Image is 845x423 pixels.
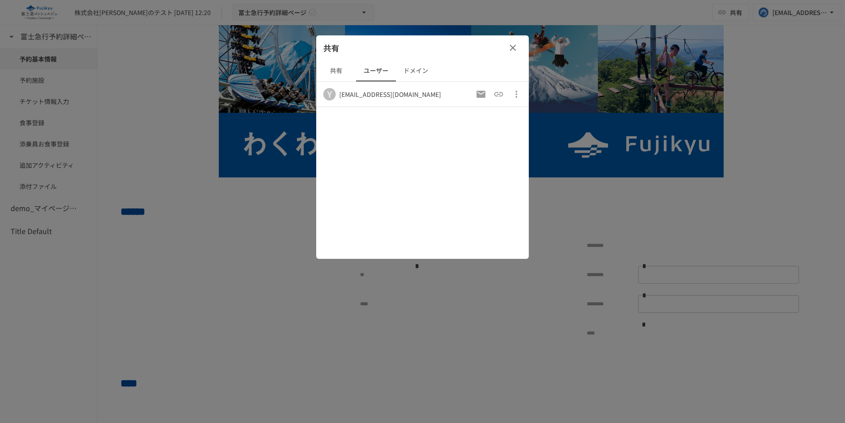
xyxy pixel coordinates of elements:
div: Y [323,88,336,100]
div: 共有 [316,35,529,60]
div: [EMAIL_ADDRESS][DOMAIN_NAME] [339,90,441,99]
button: 招待URLをコピー（以前のものは破棄） [490,85,508,103]
button: 共有 [316,60,356,81]
button: 招待メールの再送 [472,85,490,103]
button: ドメイン [396,60,436,81]
button: ユーザー [356,60,396,81]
